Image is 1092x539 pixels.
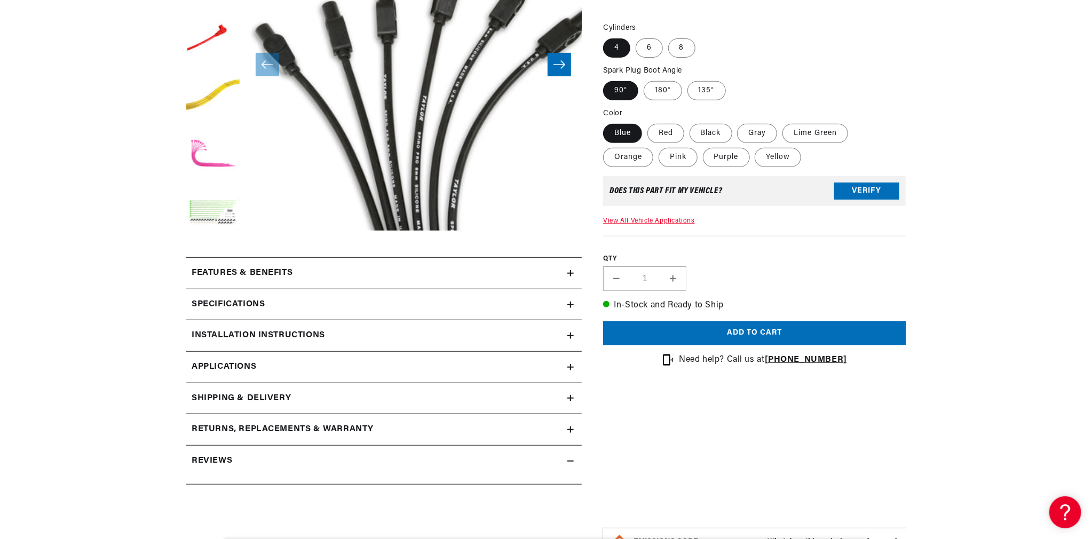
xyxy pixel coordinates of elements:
[603,321,906,345] button: Add to cart
[548,53,571,76] button: Slide right
[192,392,291,406] h2: Shipping & Delivery
[603,108,623,119] legend: Color
[603,255,906,264] label: QTY
[636,38,663,58] label: 6
[737,124,777,143] label: Gray
[192,423,374,437] h2: Returns, Replacements & Warranty
[192,454,232,468] h2: Reviews
[603,38,630,58] label: 4
[610,187,722,195] div: Does This part fit My vehicle?
[603,65,683,76] legend: Spark Plug Boot Angle
[644,81,682,100] label: 180°
[687,81,726,100] label: 135°
[603,148,653,167] label: Orange
[186,352,582,383] a: Applications
[186,320,582,351] summary: Installation instructions
[186,289,582,320] summary: Specifications
[679,353,847,367] p: Need help? Call us at
[603,22,637,34] legend: Cylinders
[192,360,256,374] span: Applications
[192,329,325,343] h2: Installation instructions
[186,129,240,182] button: Load image 5 in gallery view
[603,299,906,313] p: In-Stock and Ready to Ship
[782,124,848,143] label: Lime Green
[192,266,292,280] h2: Features & Benefits
[603,218,694,224] a: View All Vehicle Applications
[668,38,695,58] label: 8
[186,383,582,414] summary: Shipping & Delivery
[186,187,240,241] button: Load image 6 in gallery view
[755,148,801,167] label: Yellow
[192,298,265,312] h2: Specifications
[256,53,279,76] button: Slide left
[186,70,240,123] button: Load image 4 in gallery view
[659,148,698,167] label: Pink
[603,124,642,143] label: Blue
[186,11,240,65] button: Load image 3 in gallery view
[603,81,638,100] label: 90°
[703,148,750,167] label: Purple
[647,124,684,143] label: Red
[690,124,732,143] label: Black
[186,414,582,445] summary: Returns, Replacements & Warranty
[834,183,899,200] button: Verify
[765,355,847,364] a: [PHONE_NUMBER]
[186,446,582,477] summary: Reviews
[186,258,582,289] summary: Features & Benefits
